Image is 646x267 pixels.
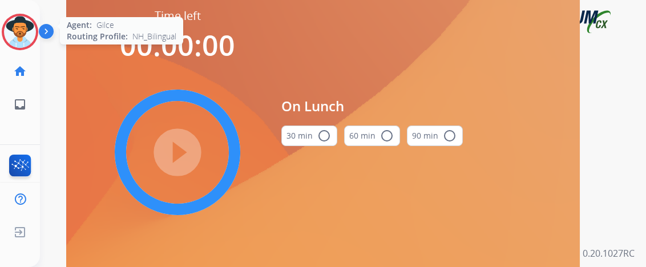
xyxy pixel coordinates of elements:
mat-icon: radio_button_unchecked [443,129,457,143]
img: avatar [4,16,36,48]
span: Time left [155,8,201,24]
span: NH_Bilingual [132,31,176,42]
span: 00:00:00 [120,26,235,64]
span: Routing Profile: [67,31,128,42]
mat-icon: radio_button_unchecked [317,129,331,143]
button: 60 min [344,126,400,146]
mat-icon: radio_button_unchecked [380,129,394,143]
mat-icon: home [13,64,27,78]
p: 0.20.1027RC [583,246,635,260]
button: 30 min [281,126,337,146]
button: 90 min [407,126,463,146]
mat-icon: inbox [13,98,27,111]
span: Agent: [67,19,92,31]
span: Gilce [96,19,114,31]
span: On Lunch [281,96,463,116]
